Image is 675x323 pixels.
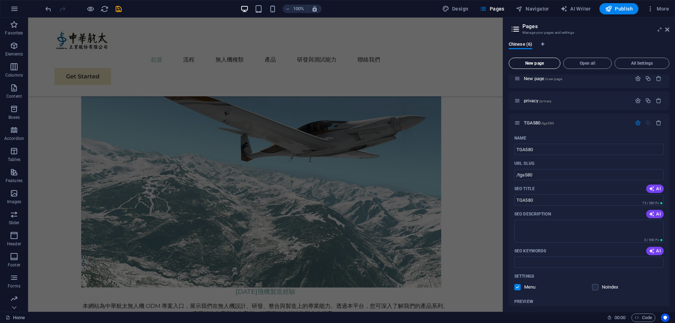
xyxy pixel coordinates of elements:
[524,120,554,125] span: TGA580
[522,98,631,103] div: privacy/privacy
[100,5,109,13] button: reload
[115,5,123,13] i: Save (Ctrl+S)
[8,115,20,120] p: Boxes
[656,120,662,126] div: Remove
[602,284,625,290] p: Instruct search engines to exclude this page from search results.
[635,120,641,126] div: Settings
[646,185,664,193] button: AI
[615,58,669,69] button: All Settings
[86,5,95,13] button: Click here to leave preview mode and continue editing
[619,315,621,320] span: :
[641,201,664,206] span: Calculated pixel length in search results
[514,186,535,192] p: SEO Title
[6,93,22,99] p: Content
[514,194,664,206] input: The page title in search results and browser tabs
[541,121,554,125] span: /tga580
[646,247,664,255] button: AI
[566,61,609,65] span: Open all
[656,98,662,104] div: Remove
[539,99,552,103] span: /privacy
[9,220,20,226] p: Slider
[649,211,661,217] span: AI
[607,314,626,322] h6: Session time
[649,248,661,254] span: AI
[558,3,594,14] button: AI Writer
[522,76,631,81] div: New page/new-page
[514,299,533,304] p: Preview of your page in search results
[516,5,549,12] span: Navigator
[439,3,471,14] button: Design
[514,135,526,141] p: Name
[635,314,652,322] span: Code
[560,5,591,12] span: AI Writer
[514,273,534,279] p: Settings
[514,161,534,166] p: URL SLUG
[480,5,504,12] span: Pages
[477,3,507,14] button: Pages
[644,3,672,14] button: More
[44,5,52,13] i: Undo: Change pages (Ctrl+Z)
[656,76,662,82] div: Remove
[645,98,651,104] div: Duplicate
[509,58,560,69] button: New page
[642,201,659,205] span: 75 / 580 Px
[114,5,123,13] button: save
[514,211,551,217] p: SEO Description
[4,136,24,141] p: Accordion
[618,61,666,65] span: All Settings
[647,5,669,12] span: More
[8,262,20,268] p: Footer
[8,157,20,162] p: Tables
[645,76,651,82] div: Duplicate
[631,314,655,322] button: Code
[101,5,109,13] i: Reload page
[661,314,669,322] button: Usercentrics
[635,76,641,82] div: Settings
[509,41,669,55] div: Language Tabs
[522,121,631,125] div: TGA580/tga580
[512,61,557,65] span: New page
[311,6,318,12] i: On resize automatically adjust zoom level to fit chosen device.
[524,284,547,290] p: Define if you want this page to be shown in auto-generated navigation.
[5,30,23,36] p: Favorites
[615,314,625,322] span: 00 00
[514,220,664,243] textarea: The text in search results and social media The text in search results and social media
[649,186,661,192] span: AI
[635,98,641,104] div: Settings
[514,211,551,217] label: The text in search results and social media
[283,5,308,13] button: 100%
[524,76,562,81] span: New page
[643,238,664,243] span: Calculated pixel length in search results
[522,23,669,30] h2: Pages
[644,238,659,242] span: 0 / 990 Px
[442,5,469,12] span: Design
[646,210,664,218] button: AI
[7,199,21,205] p: Images
[6,178,22,183] p: Features
[522,30,655,36] h3: Manage your pages and settings
[545,77,562,81] span: /new-page
[6,314,25,322] a: Click to cancel selection. Double-click to open Pages
[563,58,612,69] button: Open all
[509,40,532,50] span: Chinese (6)
[44,5,52,13] button: undo
[524,98,552,103] span: privacy
[8,283,20,289] p: Forms
[514,248,546,254] p: SEO Keywords
[7,241,21,247] p: Header
[605,5,633,12] span: Publish
[599,3,638,14] button: Publish
[513,3,552,14] button: Navigator
[293,5,304,13] h6: 100%
[5,72,23,78] p: Columns
[5,51,23,57] p: Elements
